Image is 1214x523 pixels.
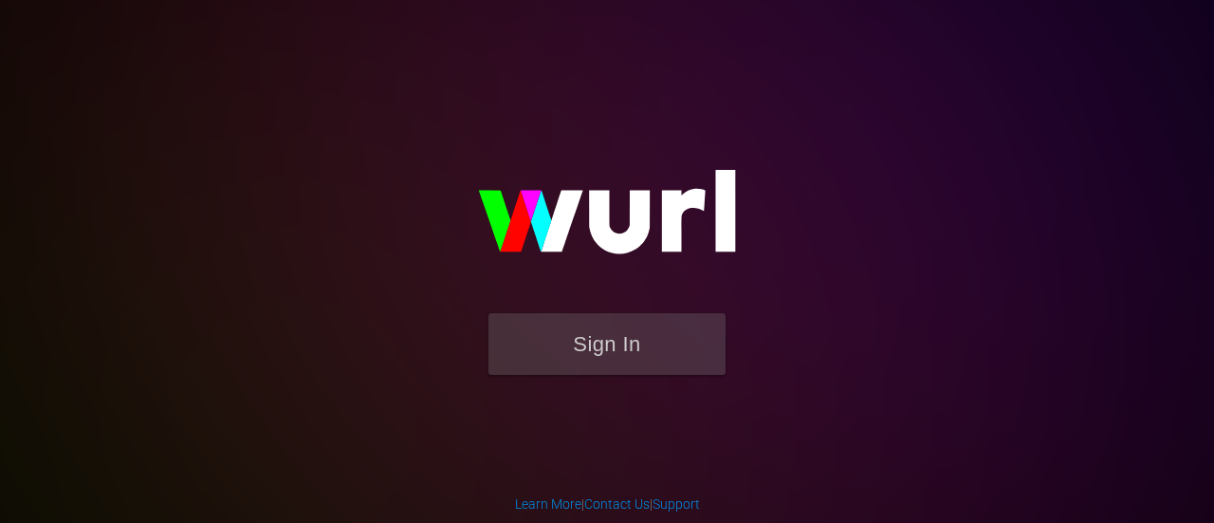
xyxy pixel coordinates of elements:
a: Learn More [515,496,581,512]
a: Support [653,496,700,512]
img: wurl-logo-on-black-223613ac3d8ba8fe6dc639794a292ebdb59501304c7dfd60c99c58986ef67473.svg [417,129,797,313]
button: Sign In [488,313,726,375]
a: Contact Us [584,496,650,512]
div: | | [515,495,700,514]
